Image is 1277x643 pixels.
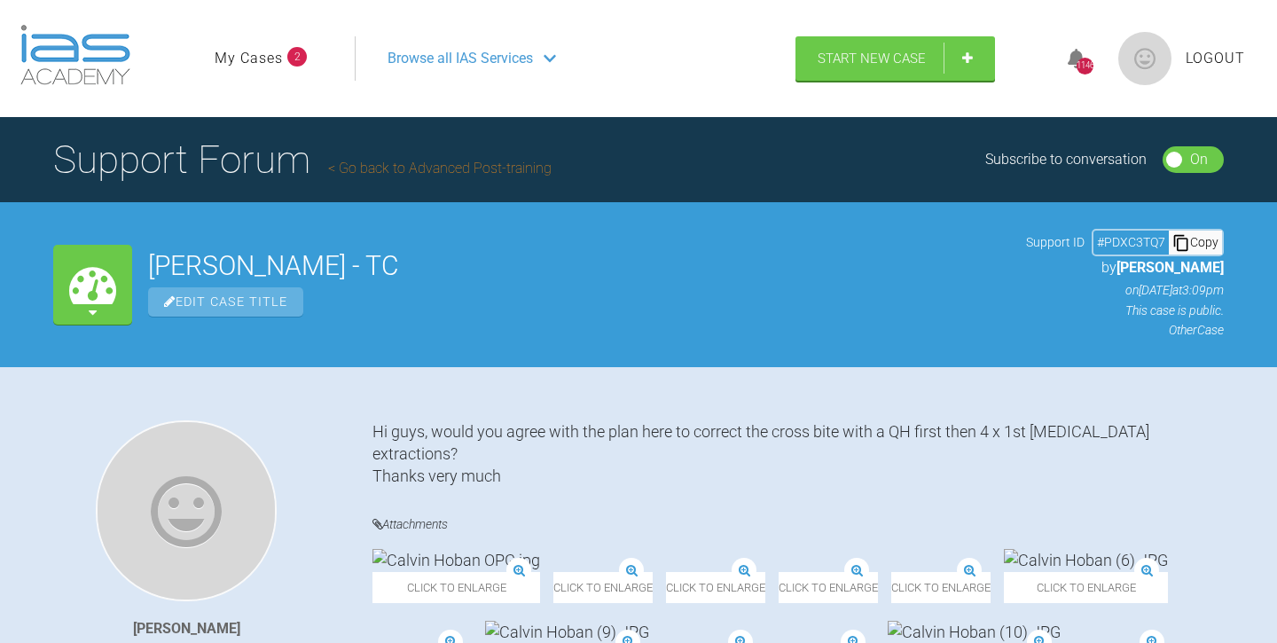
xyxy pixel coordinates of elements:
img: Calvin Hoban (8).JPG [372,621,537,643]
div: Subscribe to conversation [985,148,1147,171]
img: Calvin Hoban (9).JPG [913,621,1077,643]
div: 1146 [1077,58,1093,74]
img: profile.png [1118,32,1171,85]
p: by [1026,256,1224,279]
span: Click to enlarge [553,572,717,603]
img: Calvin Hoban (12).JPG [917,549,1090,571]
a: Start New Case [795,36,995,81]
div: On [1190,148,1208,171]
span: Click to enlarge [917,572,1090,603]
img: Tom Crotty [96,420,277,601]
span: Start New Case [818,51,926,67]
div: [PERSON_NAME] [133,617,240,640]
span: [PERSON_NAME] [1116,259,1224,276]
span: Click to enlarge [731,572,904,603]
p: on [DATE] at 3:09pm [1026,280,1224,300]
span: Edit Case Title [148,287,303,317]
a: Go back to Advanced Post-training [328,160,552,176]
img: Calvin Hoban (2).JPG [553,549,717,571]
span: 2 [287,47,307,67]
div: Hi guys, would you agree with the plan here to correct the cross bite with a QH first then 4 x 1s... [372,420,1224,488]
img: Calvin Hoban (6).JPG [550,621,714,643]
img: Calvin Hoban (13).JPG [727,621,900,643]
div: # PDXC3TQ7 [1093,232,1169,252]
img: Calvin Hoban OPG.jpg [372,549,540,571]
img: Calvin Hoban (11).JPG [731,549,904,571]
span: Browse all IAS Services [388,47,533,70]
span: Support ID [1026,232,1085,252]
a: Logout [1186,47,1245,70]
h2: [PERSON_NAME] - TC [148,253,1010,279]
p: Other Case [1026,320,1224,340]
div: Copy [1169,231,1222,254]
h4: Attachments [372,514,1224,536]
a: My Cases [215,47,283,70]
img: logo-light.3e3ef733.png [20,25,130,85]
h1: Support Forum [53,129,552,191]
p: This case is public. [1026,301,1224,320]
span: Click to enlarge [372,572,540,603]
